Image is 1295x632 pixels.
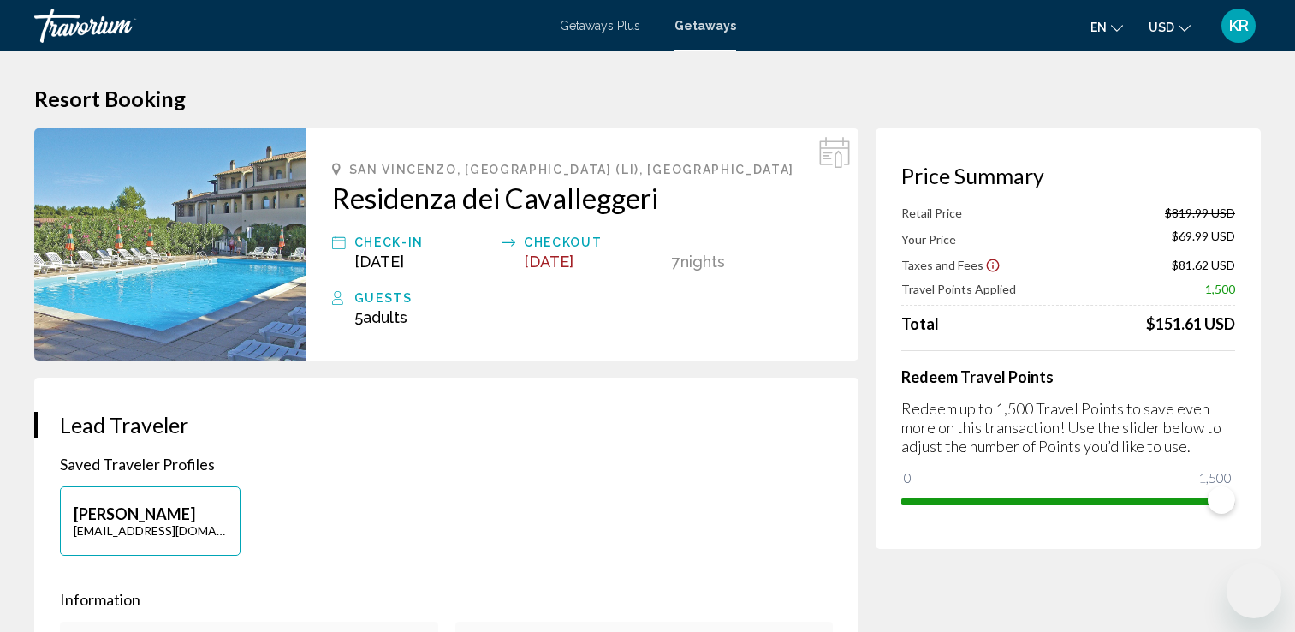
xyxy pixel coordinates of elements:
span: en [1090,21,1107,34]
span: $81.62 USD [1172,258,1235,272]
span: Taxes and Fees [901,258,983,272]
span: Travel Points Applied [901,282,1016,296]
button: Show Taxes and Fees breakdown [901,256,1001,273]
span: 5 [354,308,407,326]
span: Your Price [901,232,956,247]
button: Change currency [1149,15,1191,39]
span: 0 [901,468,914,488]
a: Getaways [674,19,736,33]
span: 7 [672,253,680,271]
a: Travorium [34,9,543,43]
h3: Price Summary [901,163,1235,188]
p: [PERSON_NAME] [74,504,227,523]
span: [DATE] [524,253,573,271]
span: $819.99 USD [1165,206,1235,220]
span: $69.99 USD [1172,229,1235,247]
p: Information [60,590,833,609]
h1: Resort Booking [34,86,1261,111]
a: Residenza dei Cavalleggeri [332,181,833,215]
span: USD [1149,21,1174,34]
button: Change language [1090,15,1123,39]
iframe: Button to launch messaging window [1227,563,1281,618]
span: Retail Price [901,206,962,220]
p: Redeem up to 1,500 Travel Points to save even more on this transaction! Use the slider below to a... [901,399,1235,456]
div: Checkout [524,232,662,253]
span: [DATE] [354,253,404,271]
p: [EMAIL_ADDRESS][DOMAIN_NAME] [74,523,227,538]
div: $151.61 USD [1146,314,1235,333]
span: Adults [363,308,407,326]
span: 1,500 [1205,282,1235,296]
button: [PERSON_NAME][EMAIL_ADDRESS][DOMAIN_NAME] [60,486,241,556]
span: Total [901,314,939,333]
span: San Vincenzo, [GEOGRAPHIC_DATA] (LI), [GEOGRAPHIC_DATA] [349,163,794,176]
span: Nights [680,253,725,271]
h4: Redeem Travel Points [901,367,1235,386]
h3: Lead Traveler [60,412,833,438]
span: 1,500 [1196,468,1234,488]
button: Show Taxes and Fees disclaimer [985,257,1001,272]
button: User Menu [1216,8,1261,44]
span: KR [1229,17,1249,34]
a: Getaways Plus [560,19,640,33]
div: Check-In [354,232,493,253]
p: Saved Traveler Profiles [60,455,833,474]
div: Guests [354,288,833,308]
